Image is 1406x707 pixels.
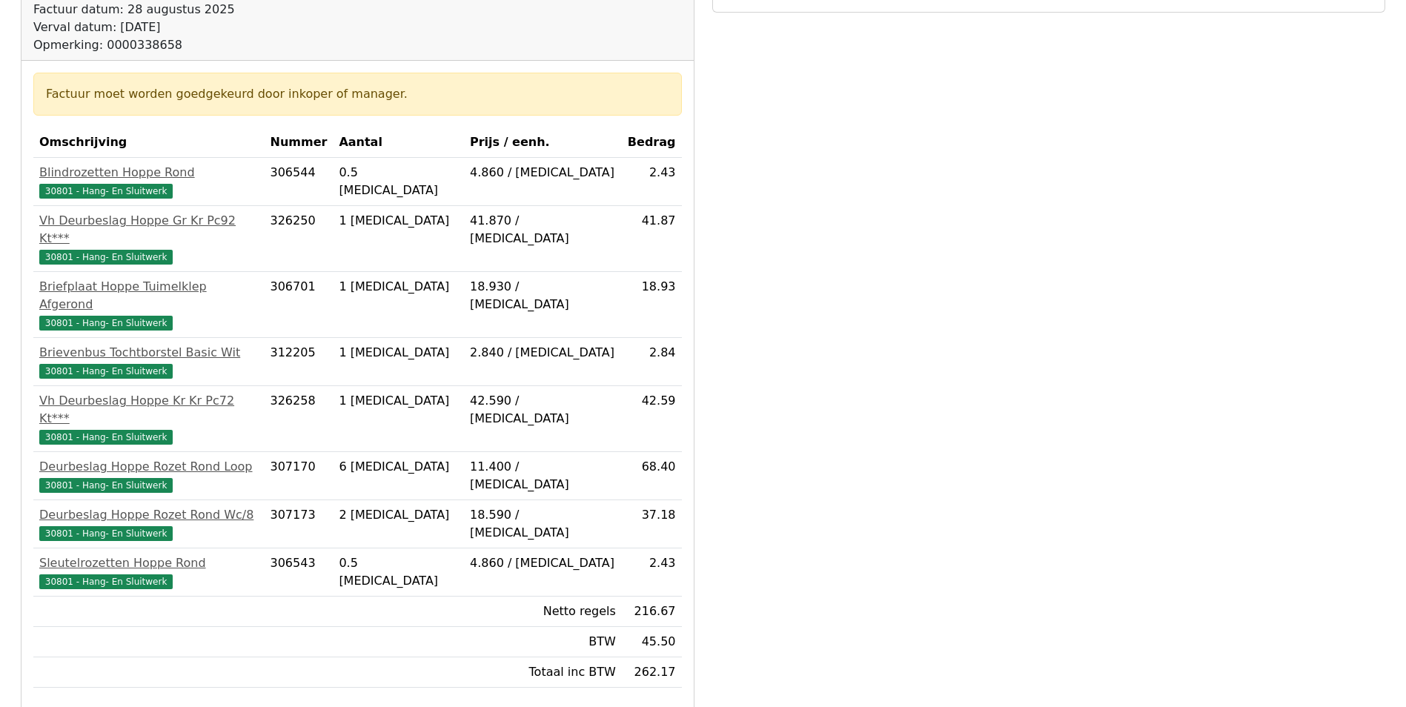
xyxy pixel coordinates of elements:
td: 2.43 [622,158,682,206]
div: Opmerking: 0000338658 [33,36,431,54]
th: Aantal [333,127,464,158]
div: 2.840 / [MEDICAL_DATA] [470,344,616,362]
div: 18.930 / [MEDICAL_DATA] [470,278,616,313]
span: 30801 - Hang- En Sluitwerk [39,430,173,445]
th: Prijs / eenh. [464,127,622,158]
td: 307173 [265,500,334,548]
div: Vh Deurbeslag Hoppe Gr Kr Pc92 Kt*** [39,212,259,248]
th: Bedrag [622,127,682,158]
td: 41.87 [622,206,682,272]
span: 30801 - Hang- En Sluitwerk [39,478,173,493]
div: Factuur datum: 28 augustus 2025 [33,1,431,19]
td: 45.50 [622,627,682,657]
a: Deurbeslag Hoppe Rozet Rond Loop30801 - Hang- En Sluitwerk [39,458,259,494]
td: 2.84 [622,338,682,386]
td: 326250 [265,206,334,272]
div: Sleutelrozetten Hoppe Rond [39,554,259,572]
span: 30801 - Hang- En Sluitwerk [39,364,173,379]
span: 30801 - Hang- En Sluitwerk [39,250,173,265]
a: Brievenbus Tochtborstel Basic Wit30801 - Hang- En Sluitwerk [39,344,259,379]
div: Deurbeslag Hoppe Rozet Rond Wc/8 [39,506,259,524]
td: 306543 [265,548,334,597]
td: 2.43 [622,548,682,597]
a: Blindrozetten Hoppe Rond30801 - Hang- En Sluitwerk [39,164,259,199]
td: 216.67 [622,597,682,627]
span: 30801 - Hang- En Sluitwerk [39,184,173,199]
div: 4.860 / [MEDICAL_DATA] [470,554,616,572]
span: 30801 - Hang- En Sluitwerk [39,574,173,589]
td: 326258 [265,386,334,452]
div: Factuur moet worden goedgekeurd door inkoper of manager. [46,85,669,103]
td: Totaal inc BTW [464,657,622,688]
td: 37.18 [622,500,682,548]
div: Verval datum: [DATE] [33,19,431,36]
th: Nummer [265,127,334,158]
div: 0.5 [MEDICAL_DATA] [339,164,458,199]
div: 0.5 [MEDICAL_DATA] [339,554,458,590]
td: 312205 [265,338,334,386]
td: 68.40 [622,452,682,500]
div: 1 [MEDICAL_DATA] [339,212,458,230]
div: 1 [MEDICAL_DATA] [339,344,458,362]
td: BTW [464,627,622,657]
div: Vh Deurbeslag Hoppe Kr Kr Pc72 Kt*** [39,392,259,428]
div: Brievenbus Tochtborstel Basic Wit [39,344,259,362]
div: Deurbeslag Hoppe Rozet Rond Loop [39,458,259,476]
td: 306544 [265,158,334,206]
a: Briefplaat Hoppe Tuimelklep Afgerond30801 - Hang- En Sluitwerk [39,278,259,331]
span: 30801 - Hang- En Sluitwerk [39,526,173,541]
span: 30801 - Hang- En Sluitwerk [39,316,173,331]
div: 18.590 / [MEDICAL_DATA] [470,506,616,542]
a: Vh Deurbeslag Hoppe Kr Kr Pc72 Kt***30801 - Hang- En Sluitwerk [39,392,259,445]
div: Blindrozetten Hoppe Rond [39,164,259,182]
td: 42.59 [622,386,682,452]
div: 1 [MEDICAL_DATA] [339,278,458,296]
div: 6 [MEDICAL_DATA] [339,458,458,476]
div: 42.590 / [MEDICAL_DATA] [470,392,616,428]
td: 18.93 [622,272,682,338]
div: 41.870 / [MEDICAL_DATA] [470,212,616,248]
td: Netto regels [464,597,622,627]
a: Deurbeslag Hoppe Rozet Rond Wc/830801 - Hang- En Sluitwerk [39,506,259,542]
div: 4.860 / [MEDICAL_DATA] [470,164,616,182]
a: Vh Deurbeslag Hoppe Gr Kr Pc92 Kt***30801 - Hang- En Sluitwerk [39,212,259,265]
td: 262.17 [622,657,682,688]
a: Sleutelrozetten Hoppe Rond30801 - Hang- En Sluitwerk [39,554,259,590]
div: Briefplaat Hoppe Tuimelklep Afgerond [39,278,259,313]
div: 11.400 / [MEDICAL_DATA] [470,458,616,494]
td: 307170 [265,452,334,500]
div: 1 [MEDICAL_DATA] [339,392,458,410]
div: 2 [MEDICAL_DATA] [339,506,458,524]
th: Omschrijving [33,127,265,158]
td: 306701 [265,272,334,338]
